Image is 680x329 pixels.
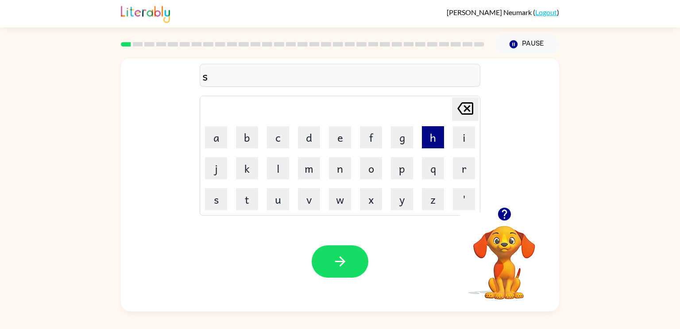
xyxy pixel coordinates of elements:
[205,188,227,210] button: s
[391,188,413,210] button: y
[298,157,320,179] button: m
[329,126,351,148] button: e
[236,157,258,179] button: k
[422,126,444,148] button: h
[329,188,351,210] button: w
[453,126,475,148] button: i
[391,126,413,148] button: g
[453,157,475,179] button: r
[121,4,170,23] img: Literably
[495,34,559,54] button: Pause
[447,8,533,16] span: [PERSON_NAME] Neumark
[205,126,227,148] button: a
[360,126,382,148] button: f
[205,157,227,179] button: j
[422,188,444,210] button: z
[535,8,557,16] a: Logout
[329,157,351,179] button: n
[267,126,289,148] button: c
[236,188,258,210] button: t
[460,212,549,301] video: Your browser must support playing .mp4 files to use Literably. Please try using another browser.
[360,188,382,210] button: x
[236,126,258,148] button: b
[422,157,444,179] button: q
[267,188,289,210] button: u
[447,8,559,16] div: ( )
[202,66,478,85] div: s
[298,126,320,148] button: d
[360,157,382,179] button: o
[267,157,289,179] button: l
[298,188,320,210] button: v
[453,188,475,210] button: '
[391,157,413,179] button: p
